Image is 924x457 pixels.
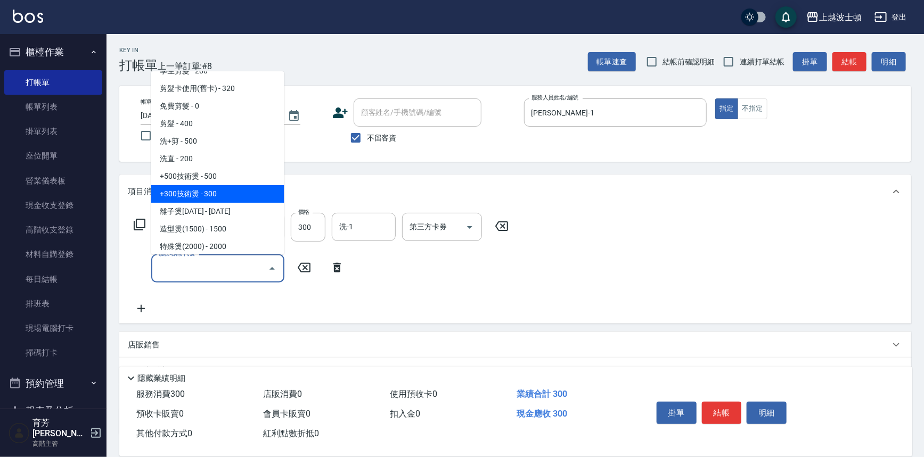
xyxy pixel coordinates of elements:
p: 店販銷售 [128,339,160,351]
button: 不指定 [738,98,767,119]
a: 座位開單 [4,144,102,168]
a: 材料自購登錄 [4,242,102,267]
label: 帳單日期 [141,98,163,106]
button: Open [461,219,478,236]
a: 現金收支登錄 [4,193,102,218]
button: 結帳 [702,402,742,424]
a: 現場電腦打卡 [4,316,102,340]
a: 營業儀表板 [4,169,102,193]
a: 排班表 [4,292,102,316]
span: 紅利點數折抵 0 [263,428,319,438]
button: Close [264,260,281,277]
span: +300技術燙 - 300 [151,185,284,203]
button: 明細 [872,52,906,72]
span: 現金應收 300 [517,409,567,419]
div: 店販銷售 [119,332,911,358]
label: 價格 [298,208,309,216]
div: 預收卡販賣 [119,358,911,383]
button: 帳單速查 [588,52,636,72]
span: 其他付款方式 0 [136,428,192,438]
span: 服務消費 300 [136,389,185,399]
label: 服務人員姓名/編號 [531,94,578,102]
p: 項目消費 [128,186,160,197]
button: 櫃檯作業 [4,38,102,66]
img: Person [9,422,30,444]
p: 高階主管 [32,439,87,448]
span: 業績合計 300 [517,389,567,399]
span: 學生剪髮 - 280 [151,62,284,80]
img: Logo [13,10,43,23]
p: 預收卡販賣 [128,365,168,376]
span: 剪髮 - 400 [151,115,284,132]
a: 每日結帳 [4,267,102,292]
span: 不留客資 [367,132,397,144]
button: 掛單 [657,402,697,424]
span: 扣入金 0 [390,409,420,419]
button: save [775,6,797,28]
div: 上越波士頓 [819,11,862,24]
a: 高階收支登錄 [4,218,102,242]
button: 指定 [715,98,738,119]
span: 剪髮卡使用(舊卡) - 320 [151,80,284,97]
span: 造型燙(1500) - 1500 [151,220,284,238]
a: 打帳單 [4,70,102,95]
a: 帳單列表 [4,95,102,119]
p: 隱藏業績明細 [137,373,185,384]
span: 特殊燙(2000) - 2000 [151,238,284,255]
div: 項目消費 [119,175,911,209]
button: Choose date, selected date is 2025-08-15 [281,103,307,129]
span: 洗+剪 - 500 [151,132,284,150]
span: 離子燙[DATE] - [DATE] [151,203,284,220]
span: +500技術燙 - 500 [151,168,284,185]
span: 免費剪髮 - 0 [151,97,284,115]
span: 上一筆訂單:#8 [158,60,212,73]
button: 掛單 [793,52,827,72]
a: 掃碼打卡 [4,340,102,365]
span: 預收卡販賣 0 [136,409,184,419]
button: 上越波士頓 [802,6,866,28]
button: 結帳 [832,52,866,72]
h5: 育芳[PERSON_NAME] [32,418,87,439]
span: 連續打單結帳 [740,56,784,68]
button: 預約管理 [4,370,102,397]
a: 掛單列表 [4,119,102,144]
button: 報表及分析 [4,397,102,425]
span: 結帳前確認明細 [663,56,715,68]
h2: Key In [119,47,158,54]
button: 明細 [747,402,787,424]
button: 登出 [870,7,911,27]
span: 使用預收卡 0 [390,389,437,399]
h3: 打帳單 [119,58,158,73]
span: 會員卡販賣 0 [263,409,310,419]
input: YYYY/MM/DD hh:mm [141,107,277,124]
span: 店販消費 0 [263,389,302,399]
span: 洗直 - 200 [151,150,284,168]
